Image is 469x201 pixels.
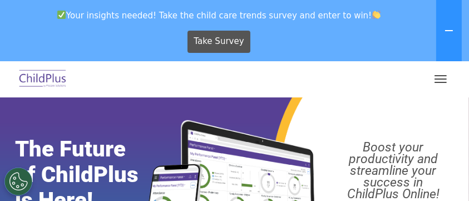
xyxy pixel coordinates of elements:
[372,11,381,19] img: 👏
[194,32,244,51] span: Take Survey
[324,141,462,200] rs-layer: Boost your productivity and streamline your success in ChildPlus Online!
[17,66,69,92] img: ChildPlus by Procare Solutions
[57,11,66,19] img: ✅
[187,31,250,53] a: Take Survey
[4,4,434,26] span: Your insights needed! Take the child care trends survey and enter to win!
[4,168,32,195] button: Cookies Settings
